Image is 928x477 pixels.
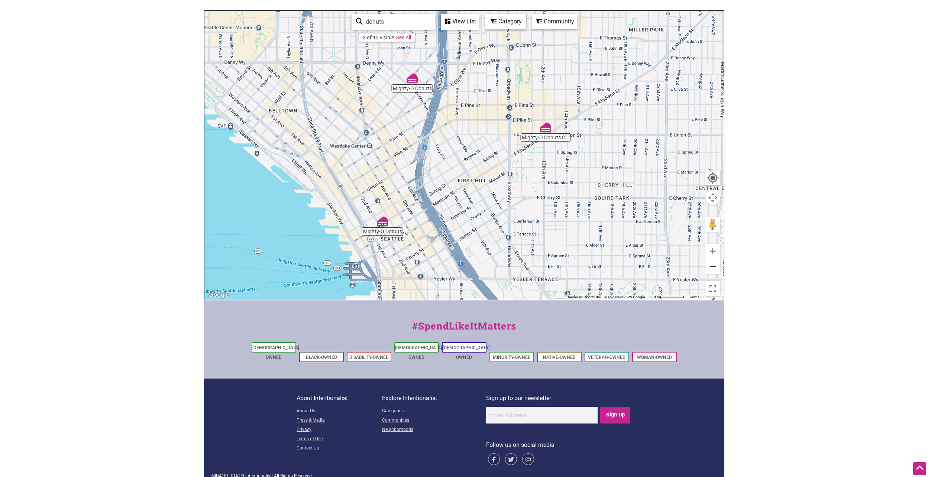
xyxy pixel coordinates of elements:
[382,416,486,425] a: Communities
[705,244,720,259] button: Zoom in
[543,355,576,360] a: Native-Owned
[306,355,337,360] a: Black-Owned
[493,355,531,360] a: Minority-Owned
[396,35,411,40] a: See All
[297,435,382,444] a: Terms of Use
[204,319,724,341] div: #SpendLikeItMatters
[363,35,394,40] div: 3 of 12 visible
[705,190,720,205] button: Map camera controls
[486,393,631,403] p: Sign up to our newsletter
[443,345,491,360] a: [DEMOGRAPHIC_DATA]-Owned
[604,295,645,299] span: Map data ©2025 Google
[705,171,720,185] button: Your Location
[441,14,479,30] div: See a list of the visible businesses
[395,345,443,360] a: [DEMOGRAPHIC_DATA]-Owned
[540,122,551,133] div: Mighty-O Donuts Capitol Hill
[352,14,435,30] div: Type to search and filter
[705,217,720,232] button: Drag Pegman onto the map to open Street View
[705,259,720,274] button: Zoom out
[532,14,577,29] div: Filter by Community
[913,462,926,475] div: Scroll Back to Top
[297,416,382,425] a: Press & Media
[647,295,687,300] button: Map Scale: 200 m per 62 pixels
[486,407,598,424] input: Email Address
[486,440,631,450] p: Follow us on social media
[407,73,418,84] div: Mighty-O Donuts
[349,355,389,360] a: Disability-Owned
[382,407,486,416] a: Categories
[382,393,486,403] p: Explore Intentionalist
[637,355,672,360] a: Woman-Owned
[206,290,231,300] img: Google
[533,14,576,29] div: Community
[297,425,382,435] a: Privacy
[485,14,526,29] div: Filter by category
[297,407,382,416] a: About Us
[206,290,231,300] a: Open this area in Google Maps (opens a new window)
[252,345,301,360] a: [DEMOGRAPHIC_DATA]-Owned
[486,14,526,29] div: Category
[588,355,625,360] a: Veteran-Owned
[382,425,486,435] a: Neighborhoods
[689,295,699,299] a: Terms (opens in new tab)
[568,295,600,300] button: Keyboard shortcuts
[297,393,382,403] p: About Intentionalist
[363,14,430,29] input: Type to find and filter...
[600,407,630,424] input: Sign Up
[377,216,388,227] div: Mighty-O Donuts
[442,14,479,29] div: View List
[649,295,660,299] span: 200 m
[297,444,382,453] a: Contact Us
[705,280,721,297] button: Toggle fullscreen view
